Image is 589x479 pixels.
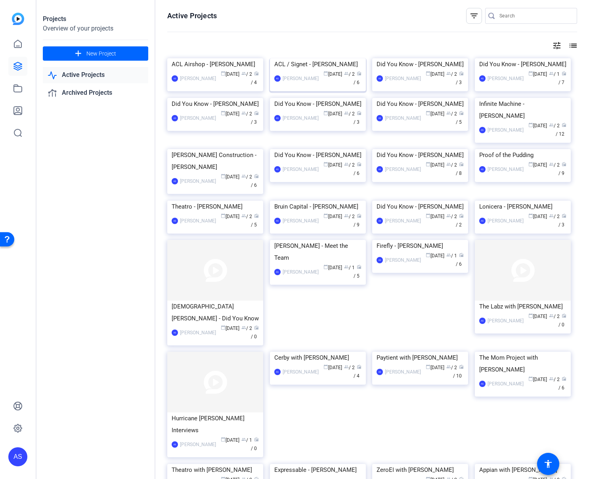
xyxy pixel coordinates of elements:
span: / 2 [241,71,252,77]
button: New Project [43,46,148,61]
span: / 2 [344,214,355,219]
span: / 2 [241,326,252,331]
div: AS [274,75,281,82]
span: / 2 [549,377,560,382]
div: [PERSON_NAME] [385,368,421,376]
span: [DATE] [426,214,444,219]
span: calendar_today [323,213,328,218]
div: Did You Know - [PERSON_NAME] [274,98,361,110]
div: [PERSON_NAME] [488,380,524,388]
div: AS [274,369,281,375]
span: / 2 [549,162,560,168]
div: [PERSON_NAME] [488,165,524,173]
span: radio [459,213,464,218]
span: / 6 [354,162,361,176]
span: calendar_today [528,123,533,127]
span: calendar_today [221,213,226,218]
div: ZeroEI with [PERSON_NAME] [377,464,464,476]
span: group [446,162,451,167]
div: AS [172,75,178,82]
span: group [549,71,554,76]
span: group [549,123,554,127]
span: [DATE] [323,365,342,370]
span: radio [254,174,259,178]
span: calendar_today [426,364,430,369]
span: / 2 [344,71,355,77]
span: calendar_today [426,213,430,218]
span: [DATE] [221,174,239,180]
div: Theatro - [PERSON_NAME] [172,201,259,213]
div: Did You Know - [PERSON_NAME] [274,149,361,161]
span: calendar_today [528,313,533,318]
img: blue-gradient.svg [12,13,24,25]
span: radio [357,264,361,269]
span: radio [357,213,361,218]
div: Did You Know - [PERSON_NAME] [377,201,464,213]
span: [DATE] [528,123,547,128]
span: / 2 [344,111,355,117]
span: radio [562,162,566,167]
span: radio [254,213,259,218]
span: / 5 [354,265,361,279]
div: The Labz with [PERSON_NAME] [479,301,566,312]
span: [DATE] [528,71,547,77]
span: radio [459,162,464,167]
span: calendar_today [221,111,226,115]
div: AS [172,441,178,448]
span: / 2 [549,314,560,319]
span: calendar_today [528,162,533,167]
span: [DATE] [323,111,342,117]
div: [PERSON_NAME] [180,75,216,82]
div: [PERSON_NAME] [488,217,524,225]
span: calendar_today [323,364,328,369]
a: Active Projects [43,67,148,83]
span: / 2 [456,214,464,228]
span: radio [562,123,566,127]
span: / 3 [354,111,361,125]
span: group [241,111,246,115]
span: group [344,111,349,115]
span: radio [459,111,464,115]
span: calendar_today [221,174,226,178]
div: Did You Know - [PERSON_NAME] [377,149,464,161]
span: / 2 [549,123,560,128]
span: [DATE] [528,214,547,219]
span: [DATE] [528,314,547,319]
span: / 12 [556,123,566,137]
span: radio [357,162,361,167]
div: [PERSON_NAME] [283,217,319,225]
span: group [344,71,349,76]
span: group [446,111,451,115]
div: [PERSON_NAME] [488,126,524,134]
div: AS [479,166,486,172]
span: calendar_today [426,253,430,257]
div: AS [377,218,383,224]
div: Theatro with [PERSON_NAME] [172,464,259,476]
span: group [241,437,246,442]
span: group [446,213,451,218]
div: Cerby with [PERSON_NAME] [274,352,361,364]
span: group [344,364,349,369]
span: group [549,313,554,318]
div: Hurricane [PERSON_NAME] Interviews [172,412,259,436]
span: calendar_today [426,71,430,76]
span: radio [562,376,566,381]
span: group [344,213,349,218]
a: Archived Projects [43,85,148,101]
div: [PERSON_NAME] [488,75,524,82]
span: / 2 [549,214,560,219]
div: [PERSON_NAME] [180,177,216,185]
span: [DATE] [323,71,342,77]
div: Infinite Machine - [PERSON_NAME] [479,98,566,122]
span: calendar_today [528,213,533,218]
span: / 1 [344,265,355,270]
span: / 1 [549,71,560,77]
span: / 5 [251,214,259,228]
span: radio [357,71,361,76]
span: / 6 [456,253,464,267]
span: / 3 [251,111,259,125]
div: [PERSON_NAME] Construction - [PERSON_NAME] [172,149,259,173]
span: / 2 [446,214,457,219]
div: AS [479,127,486,133]
span: calendar_today [323,264,328,269]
